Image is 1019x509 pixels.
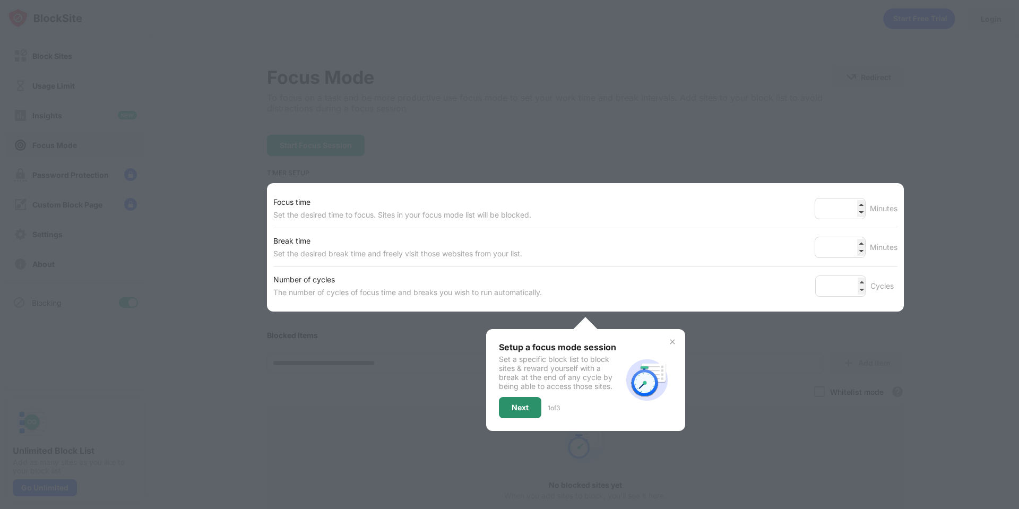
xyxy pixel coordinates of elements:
div: Setup a focus mode session [499,342,621,352]
div: Set a specific block list to block sites & reward yourself with a break at the end of any cycle b... [499,355,621,391]
img: x-button.svg [668,338,677,346]
div: Minutes [870,202,897,215]
img: focus-mode-timer.svg [621,355,672,406]
div: 1 of 3 [548,404,560,412]
div: Number of cycles [273,273,542,286]
div: Set the desired time to focus. Sites in your focus mode list will be blocked. [273,209,531,221]
div: Focus time [273,196,531,209]
div: The number of cycles of focus time and breaks you wish to run automatically. [273,286,542,299]
div: Break time [273,235,522,247]
div: Minutes [870,241,897,254]
div: Set the desired break time and freely visit those websites from your list. [273,247,522,260]
div: Next [512,403,529,412]
div: Cycles [870,280,897,292]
